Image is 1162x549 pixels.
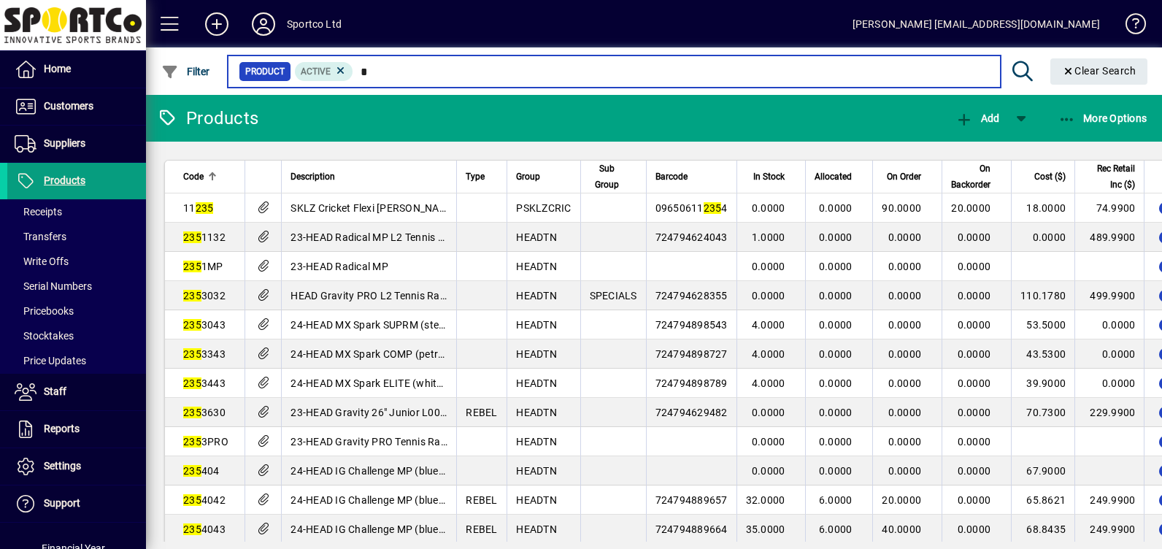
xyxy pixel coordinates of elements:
[882,202,921,214] span: 90.0000
[752,436,785,448] span: 0.0000
[240,11,287,37] button: Profile
[183,377,226,389] span: 3443
[752,290,785,302] span: 0.0000
[819,436,853,448] span: 0.0000
[516,436,557,448] span: HEADTN
[516,290,557,302] span: HEADTN
[183,465,220,477] span: 404
[655,169,688,185] span: Barcode
[44,63,71,74] span: Home
[752,202,785,214] span: 0.0000
[1011,281,1074,310] td: 110.1780
[290,319,550,331] span: 24-HEAD MX Spark SUPRM (stealth) L3 Tennis Racquet
[819,231,853,243] span: 0.0000
[516,261,557,272] span: HEADTN
[819,377,853,389] span: 0.0000
[655,290,728,302] span: 724794628355
[183,319,201,331] em: 235
[958,523,991,535] span: 0.0000
[7,199,146,224] a: Receipts
[7,299,146,323] a: Pricebooks
[888,377,922,389] span: 0.0000
[290,169,447,185] div: Description
[819,494,853,506] span: 6.0000
[951,161,990,193] span: On Backorder
[1062,65,1136,77] span: Clear Search
[746,523,785,535] span: 35.0000
[655,494,728,506] span: 724794889657
[183,202,213,214] span: 11
[951,161,1004,193] div: On Backorder
[590,161,624,193] span: Sub Group
[15,206,62,218] span: Receipts
[290,494,537,506] span: 24-HEAD IG Challenge MP (blue) L2 Tennis Racquet r
[746,169,799,185] div: In Stock
[290,348,539,360] span: 24-HEAD MX Spark COMP (petrol) L3 Tennis Racquet
[952,105,1003,131] button: Add
[655,202,728,214] span: 09650611 4
[1074,339,1144,369] td: 0.0000
[245,64,285,79] span: Product
[888,348,922,360] span: 0.0000
[1074,515,1144,544] td: 249.9900
[1011,456,1074,485] td: 67.9000
[752,465,785,477] span: 0.0000
[287,12,342,36] div: Sportco Ltd
[183,169,236,185] div: Code
[1058,112,1147,124] span: More Options
[819,261,853,272] span: 0.0000
[887,169,921,185] span: On Order
[888,465,922,477] span: 0.0000
[958,261,991,272] span: 0.0000
[183,261,201,272] em: 235
[1084,161,1135,193] span: Rec Retail Inc ($)
[44,423,80,434] span: Reports
[958,436,991,448] span: 0.0000
[183,231,226,243] span: 1132
[7,249,146,274] a: Write Offs
[183,290,226,302] span: 3032
[193,11,240,37] button: Add
[290,523,537,535] span: 24-HEAD IG Challenge MP (blue) L3 Tennis Racquet r
[183,436,201,448] em: 235
[516,377,557,389] span: HEADTN
[44,460,81,472] span: Settings
[183,465,201,477] em: 235
[516,319,557,331] span: HEADTN
[1011,398,1074,427] td: 70.7300
[655,523,728,535] span: 724794889664
[853,12,1100,36] div: [PERSON_NAME] [EMAIL_ADDRESS][DOMAIN_NAME]
[183,290,201,302] em: 235
[655,169,728,185] div: Barcode
[7,51,146,88] a: Home
[301,66,331,77] span: Active
[752,407,785,418] span: 0.0000
[15,256,69,267] span: Write Offs
[888,319,922,331] span: 0.0000
[655,377,728,389] span: 724794898789
[7,88,146,125] a: Customers
[958,348,991,360] span: 0.0000
[516,202,571,214] span: PSKLZCRIC
[7,274,146,299] a: Serial Numbers
[958,407,991,418] span: 0.0000
[15,231,66,242] span: Transfers
[746,494,785,506] span: 32.0000
[882,494,921,506] span: 20.0000
[7,374,146,410] a: Staff
[466,169,498,185] div: Type
[1011,515,1074,544] td: 68.8435
[7,485,146,522] a: Support
[183,169,204,185] span: Code
[295,62,353,81] mat-chip: Activation Status: Active
[958,290,991,302] span: 0.0000
[7,126,146,162] a: Suppliers
[161,66,210,77] span: Filter
[655,319,728,331] span: 724794898543
[290,290,480,302] span: HEAD Gravity PRO L2 Tennis Racquet***
[516,169,540,185] span: Group
[958,377,991,389] span: 0.0000
[819,407,853,418] span: 0.0000
[183,494,201,506] em: 235
[157,107,258,130] div: Products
